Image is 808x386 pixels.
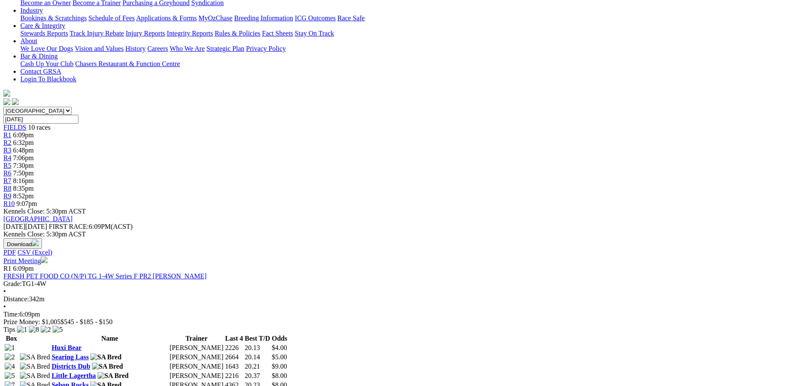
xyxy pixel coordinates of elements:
span: [DATE] [3,223,47,230]
th: Odds [271,334,288,343]
a: Breeding Information [234,14,293,22]
td: [PERSON_NAME] [169,372,224,380]
img: SA Bred [90,353,121,361]
div: TG1-4W [3,280,805,288]
img: 4 [5,363,15,370]
a: We Love Our Dogs [20,45,73,52]
span: 6:09pm [13,265,34,272]
a: Bar & Dining [20,53,58,60]
a: Race Safe [337,14,364,22]
img: 2 [5,353,15,361]
a: Schedule of Fees [88,14,134,22]
span: $9.00 [272,363,287,370]
a: MyOzChase [199,14,232,22]
a: Login To Blackbook [20,75,76,83]
span: Distance: [3,295,29,303]
th: Best T/D [244,334,271,343]
a: R2 [3,139,11,146]
div: Prize Money: $1,005 [3,318,805,326]
a: R4 [3,154,11,161]
a: Chasers Restaurant & Function Centre [75,60,180,67]
a: Privacy Policy [246,45,286,52]
a: R6 [3,169,11,177]
img: 5 [5,372,15,380]
span: Tips [3,326,15,333]
img: download.svg [32,239,39,246]
a: [GEOGRAPHIC_DATA] [3,215,73,222]
a: Care & Integrity [20,22,65,29]
span: Box [6,335,17,342]
span: 7:06pm [13,154,34,161]
a: Searing Lass [52,353,89,361]
span: 9:07pm [17,200,37,207]
input: Select date [3,115,78,124]
span: FIRST RACE: [49,223,89,230]
a: R5 [3,162,11,169]
td: 1643 [225,362,243,371]
td: 2216 [225,372,243,380]
a: Strategic Plan [207,45,244,52]
td: 20.21 [244,362,271,371]
span: R10 [3,200,15,207]
a: ICG Outcomes [295,14,336,22]
a: R7 [3,177,11,184]
a: Print Meeting [3,257,48,264]
div: 342m [3,295,805,303]
div: Industry [20,14,805,22]
a: Fact Sheets [262,30,293,37]
a: History [125,45,145,52]
img: 1 [5,344,15,352]
a: FIELDS [3,124,26,131]
span: 6:48pm [13,147,34,154]
span: $4.00 [272,344,287,351]
img: SA Bred [20,353,50,361]
img: logo-grsa-white.png [3,90,10,97]
a: R8 [3,185,11,192]
th: Trainer [169,334,224,343]
span: [DATE] [3,223,25,230]
span: • [3,303,6,310]
a: Huxi Bear [52,344,82,351]
a: Industry [20,7,43,14]
a: Contact GRSA [20,68,61,75]
td: 20.37 [244,372,271,380]
a: About [20,37,37,44]
img: SA Bred [98,372,129,380]
span: 8:52pm [13,192,34,200]
span: Time: [3,311,20,318]
td: 20.13 [244,344,271,352]
a: Integrity Reports [167,30,213,37]
a: R9 [3,192,11,200]
a: Stay On Track [295,30,334,37]
img: twitter.svg [12,98,19,105]
div: Download [3,249,805,256]
div: 6:09pm [3,311,805,318]
a: R1 [3,131,11,139]
a: Little Lagertha [52,372,96,379]
td: [PERSON_NAME] [169,362,224,371]
div: Kennels Close: 5:30pm ACST [3,230,805,238]
img: 2 [41,326,51,333]
a: FRESH PET FOOD CO (N/P) TG 1-4W Series F PR2 [PERSON_NAME] [3,272,207,280]
a: Stewards Reports [20,30,68,37]
span: 6:09pm [13,131,34,139]
a: Rules & Policies [215,30,260,37]
img: SA Bred [20,363,50,370]
a: R3 [3,147,11,154]
img: SA Bred [92,363,123,370]
a: Cash Up Your Club [20,60,73,67]
img: 1 [17,326,27,333]
img: printer.svg [41,256,48,263]
th: Name [51,334,168,343]
img: 5 [53,326,63,333]
span: $545 - $185 - $150 [61,318,113,325]
a: Vision and Values [75,45,123,52]
div: Bar & Dining [20,60,805,68]
span: 6:32pm [13,139,34,146]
